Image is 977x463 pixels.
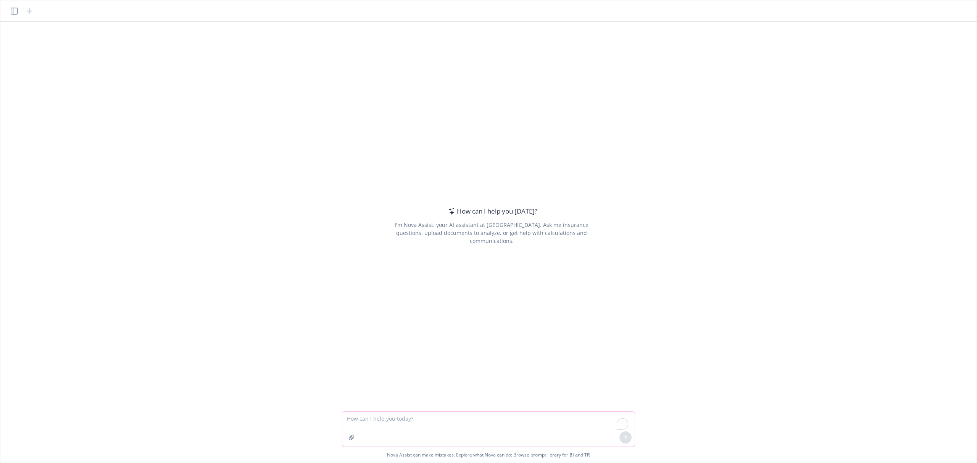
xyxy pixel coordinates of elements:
a: BI [569,452,574,458]
span: Nova Assist can make mistakes. Explore what Nova can do: Browse prompt library for and [387,447,590,463]
textarea: To enrich screen reader interactions, please activate Accessibility in Grammarly extension settings [342,412,635,447]
div: I'm Nova Assist, your AI assistant at [GEOGRAPHIC_DATA]. Ask me insurance questions, upload docum... [384,221,599,245]
a: TR [584,452,590,458]
div: How can I help you [DATE]? [446,206,537,216]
